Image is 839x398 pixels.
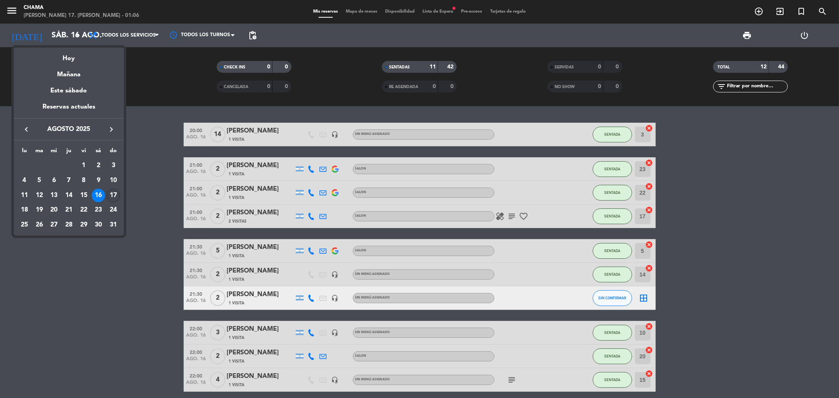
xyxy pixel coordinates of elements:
td: 17 de agosto de 2025 [106,188,121,203]
td: 29 de agosto de 2025 [76,217,91,232]
td: 13 de agosto de 2025 [46,188,61,203]
td: 8 de agosto de 2025 [76,173,91,188]
td: 26 de agosto de 2025 [32,217,47,232]
td: 19 de agosto de 2025 [32,203,47,218]
td: 24 de agosto de 2025 [106,203,121,218]
th: domingo [106,146,121,158]
td: 11 de agosto de 2025 [17,188,32,203]
div: 17 [107,189,120,202]
div: 22 [77,203,90,217]
td: 22 de agosto de 2025 [76,203,91,218]
td: 9 de agosto de 2025 [91,173,106,188]
div: 24 [107,203,120,217]
td: 25 de agosto de 2025 [17,217,32,232]
th: miércoles [46,146,61,158]
th: viernes [76,146,91,158]
td: 6 de agosto de 2025 [46,173,61,188]
div: 15 [77,189,90,202]
div: 28 [62,218,76,232]
div: Mañana [14,64,124,80]
i: keyboard_arrow_right [107,125,116,134]
td: 27 de agosto de 2025 [46,217,61,232]
div: Este sábado [14,80,124,102]
td: 2 de agosto de 2025 [91,158,106,173]
td: 10 de agosto de 2025 [106,173,121,188]
button: keyboard_arrow_right [104,124,118,135]
div: 18 [18,203,31,217]
td: 5 de agosto de 2025 [32,173,47,188]
div: 12 [33,189,46,202]
td: 20 de agosto de 2025 [46,203,61,218]
td: 23 de agosto de 2025 [91,203,106,218]
td: 15 de agosto de 2025 [76,188,91,203]
div: 13 [47,189,61,202]
div: 20 [47,203,61,217]
td: 14 de agosto de 2025 [61,188,76,203]
div: 3 [107,159,120,172]
div: 9 [92,174,105,187]
td: 30 de agosto de 2025 [91,217,106,232]
td: 16 de agosto de 2025 [91,188,106,203]
div: 7 [62,174,76,187]
div: 26 [33,218,46,232]
td: 4 de agosto de 2025 [17,173,32,188]
div: 21 [62,203,76,217]
td: 28 de agosto de 2025 [61,217,76,232]
td: 31 de agosto de 2025 [106,217,121,232]
div: 14 [62,189,76,202]
td: 21 de agosto de 2025 [61,203,76,218]
div: 29 [77,218,90,232]
div: 2 [92,159,105,172]
div: Hoy [14,48,124,64]
div: 6 [47,174,61,187]
td: AGO. [17,158,76,173]
td: 3 de agosto de 2025 [106,158,121,173]
div: 4 [18,174,31,187]
td: 12 de agosto de 2025 [32,188,47,203]
div: 1 [77,159,90,172]
td: 18 de agosto de 2025 [17,203,32,218]
th: sábado [91,146,106,158]
th: jueves [61,146,76,158]
div: 8 [77,174,90,187]
td: 7 de agosto de 2025 [61,173,76,188]
div: 10 [107,174,120,187]
th: lunes [17,146,32,158]
i: keyboard_arrow_left [22,125,31,134]
div: 19 [33,203,46,217]
div: Reservas actuales [14,102,124,118]
div: 31 [107,218,120,232]
div: 25 [18,218,31,232]
div: 27 [47,218,61,232]
div: 16 [92,189,105,202]
div: 5 [33,174,46,187]
td: 1 de agosto de 2025 [76,158,91,173]
div: 11 [18,189,31,202]
button: keyboard_arrow_left [19,124,33,135]
span: agosto 2025 [33,124,104,135]
div: 23 [92,203,105,217]
th: martes [32,146,47,158]
div: 30 [92,218,105,232]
